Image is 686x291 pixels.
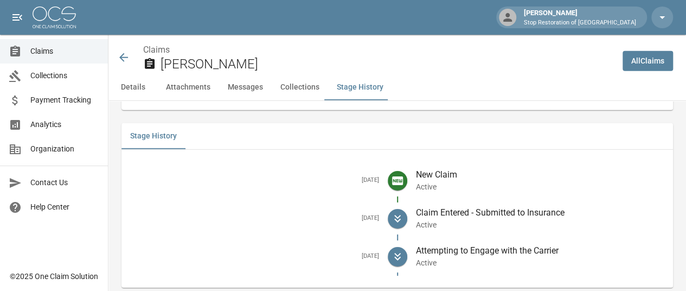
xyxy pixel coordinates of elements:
p: Active [416,181,665,192]
button: open drawer [7,7,28,28]
button: Messages [219,74,272,100]
p: Active [416,257,665,268]
p: Stop Restoration of [GEOGRAPHIC_DATA] [524,18,636,28]
button: Stage History [121,123,185,149]
h2: [PERSON_NAME] [161,56,614,72]
div: related-list tabs [121,123,673,149]
div: © 2025 One Claim Solution [10,271,98,282]
p: Active [416,219,665,230]
span: Analytics [30,119,99,130]
span: Organization [30,143,99,155]
h5: [DATE] [130,252,379,261]
h5: [DATE] [130,176,379,185]
span: Claims [30,46,99,57]
button: Collections [272,74,328,100]
span: Contact Us [30,177,99,188]
button: Attachments [157,74,219,100]
a: AllClaims [623,51,673,71]
nav: breadcrumb [143,43,614,56]
p: Claim Entered - Submitted to Insurance [416,206,665,219]
div: [PERSON_NAME] [520,8,640,27]
img: ocs-logo-white-transparent.png [33,7,76,28]
a: Claims [143,45,170,55]
div: anchor tabs [108,74,686,100]
button: Details [108,74,157,100]
span: Help Center [30,201,99,213]
h5: [DATE] [130,214,379,223]
span: Payment Tracking [30,94,99,106]
button: Stage History [328,74,392,100]
p: New Claim [416,168,665,181]
span: Collections [30,70,99,81]
p: Attempting to Engage with the Carrier [416,244,665,257]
